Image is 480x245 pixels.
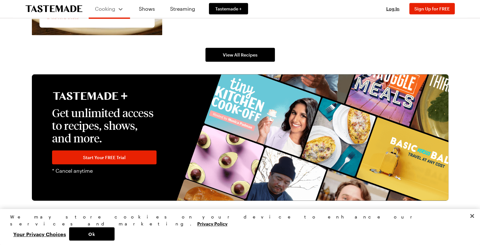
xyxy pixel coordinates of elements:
[52,167,157,175] p: * Cancel anytime
[52,106,157,144] p: Get unlimited access to recipes, shows, and more.
[386,6,400,11] span: Log In
[52,151,157,164] a: Start Your FREE Trial
[409,3,455,15] button: Sign Up for FREE
[52,92,128,100] img: Tastemade Plus Logo Banner
[215,6,242,12] span: Tastemade +
[165,75,448,201] img: Promo Banner
[414,6,450,11] span: Sign Up for FREE
[83,154,126,161] span: Start Your FREE Trial
[69,227,115,241] button: Ok
[209,3,248,15] a: Tastemade +
[465,209,479,223] button: Close
[10,227,69,241] button: Your Privacy Choices
[197,220,228,226] a: More information about your privacy, opens in a new tab
[205,48,275,62] a: View All Recipes
[380,6,406,12] button: Log In
[26,5,82,13] a: To Tastemade Home Page
[95,3,124,15] button: Cooking
[10,213,465,241] div: Privacy
[95,6,115,12] span: Cooking
[223,52,258,58] span: View All Recipes
[10,213,465,227] div: We may store cookies on your device to enhance our services and marketing.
